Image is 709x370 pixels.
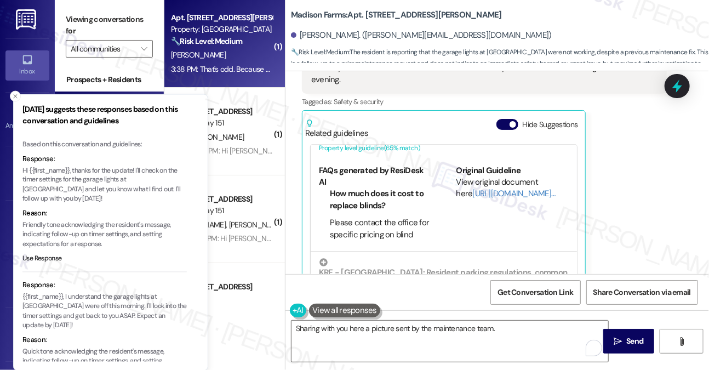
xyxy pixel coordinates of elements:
span: Send [626,335,643,347]
div: Reason: [22,208,187,219]
button: Use Response [22,254,62,264]
span: Share Conversation via email [593,287,691,298]
div: Based on this conversation and guidelines: [22,140,187,150]
div: Response: [22,153,187,164]
div: KRE - [GEOGRAPHIC_DATA]: Resident parking regulations, common area rules (storage unit allocation... [319,258,569,361]
div: Reason: [22,334,187,345]
i:  [614,337,622,346]
b: FAQs generated by ResiDesk AI [319,165,424,187]
p: Friendly tone acknowledging the resident's message, indicating follow-up on timer settings, and s... [22,220,187,249]
div: Response: [22,280,187,291]
b: Original Guideline [456,165,521,176]
button: Close toast [10,90,21,101]
textarea: To enrich screen reader interactions, please activate Accessibility in Grammarly extension settings [291,321,608,362]
button: Send [603,329,654,354]
span: Get Conversation Link [498,287,573,298]
span: : The resident is reporting that the garage lights at [GEOGRAPHIC_DATA] were not working, despite... [291,47,709,94]
div: Tagged as: [302,94,667,110]
div: View original document here [456,177,569,200]
label: Hide Suggestions [523,119,578,130]
p: Hi {{first_name}}, thanks for the update! I'll check on the timer settings for the garage lights ... [22,166,187,204]
i:  [677,337,685,346]
div: [PERSON_NAME]. ([PERSON_NAME][EMAIL_ADDRESS][DOMAIN_NAME]) [291,30,552,41]
button: Share Conversation via email [586,280,698,305]
div: Property level guideline ( 65 % match) [319,143,569,154]
h3: [DATE] suggests these responses based on this conversation and guidelines [22,103,187,126]
button: Get Conversation Link [490,280,580,305]
a: [URL][DOMAIN_NAME]… [473,188,556,199]
p: {{first_name}}, I understand the garage lights at [GEOGRAPHIC_DATA] were off this morning. I'll l... [22,292,187,331]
